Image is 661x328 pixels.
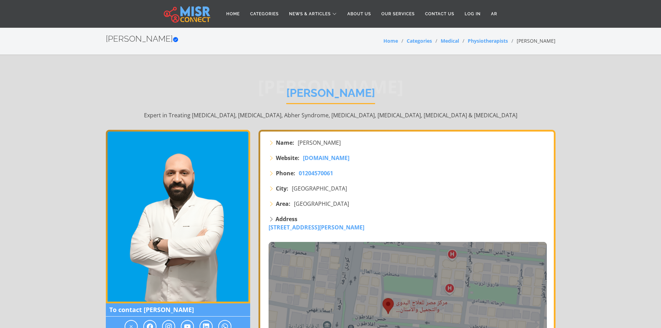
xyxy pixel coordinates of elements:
li: [PERSON_NAME] [508,37,556,44]
a: Categories [407,37,432,44]
a: Home [383,37,398,44]
a: News & Articles [284,7,342,20]
a: Our Services [376,7,420,20]
strong: City: [276,184,288,193]
strong: Phone: [276,169,295,177]
a: Medical [441,37,459,44]
span: [PERSON_NAME] [298,138,341,147]
a: Physiotherapists [468,37,508,44]
strong: Area: [276,200,290,208]
a: Home [221,7,245,20]
strong: Address [276,215,297,223]
strong: Name: [276,138,294,147]
svg: Verified account [173,37,178,42]
strong: Website: [276,154,299,162]
a: Categories [245,7,284,20]
p: Expert in Treating [MEDICAL_DATA], [MEDICAL_DATA], Abher Syndrome, [MEDICAL_DATA], [MEDICAL_DATA]... [106,111,556,119]
span: News & Articles [289,11,331,17]
a: Contact Us [420,7,459,20]
h2: [PERSON_NAME] [106,34,178,44]
a: About Us [342,7,376,20]
a: 01204570061 [299,169,333,177]
img: Dr. Ayman Essam [106,130,250,303]
img: main.misr_connect [164,5,210,23]
a: [DOMAIN_NAME] [303,154,349,162]
h1: [PERSON_NAME] [286,86,375,104]
a: AR [486,7,502,20]
a: Log in [459,7,486,20]
span: [GEOGRAPHIC_DATA] [294,200,349,208]
span: To contact [PERSON_NAME] [106,303,250,317]
span: [GEOGRAPHIC_DATA] [292,184,347,193]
